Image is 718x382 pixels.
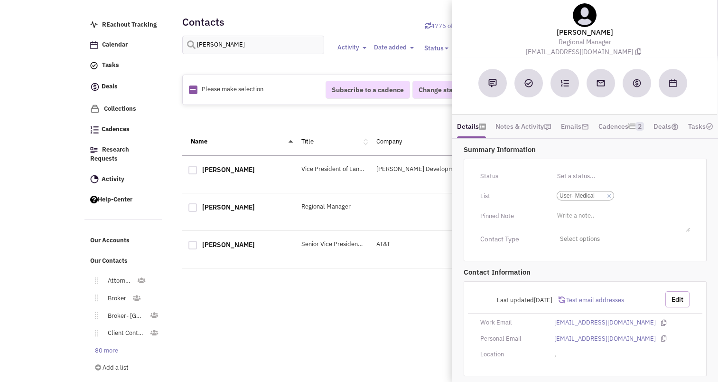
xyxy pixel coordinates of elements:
[85,121,162,139] a: Cadences
[102,41,128,49] span: Calendar
[90,257,128,265] span: Our Contacts
[581,123,589,131] img: icon-email-active-16.png
[474,234,548,244] div: Contact Type
[554,334,656,344] a: [EMAIL_ADDRESS][DOMAIN_NAME]
[90,41,98,49] img: Calendar.png
[370,240,483,249] div: AT&T
[688,119,713,134] a: Tasks
[90,295,98,301] img: Move.png
[90,126,99,134] img: Cadences_logo.png
[85,252,162,270] a: Our Contacts
[596,78,606,88] img: Send an email
[90,312,98,319] img: Move.png
[573,3,597,27] img: teammate.png
[474,209,548,224] div: Pinned Note
[189,86,197,94] img: Rectangle.png
[90,237,130,245] span: Our Accounts
[202,203,255,211] a: [PERSON_NAME]
[85,361,160,375] a: Add a list
[295,202,371,211] div: Regional Manager
[370,165,483,174] div: [PERSON_NAME] Development Company
[202,85,263,93] span: Please make selection
[85,344,124,358] a: 80 more
[90,175,99,183] img: Activity.png
[90,147,98,153] img: Research.png
[90,81,100,93] img: icon-deals.svg
[102,61,119,69] span: Tasks
[632,78,642,88] img: Create a deal
[524,79,533,87] img: Add a Task
[616,191,637,201] input: ×User- Medical
[565,296,624,304] span: Test email addresses
[474,169,548,184] div: Status
[295,165,371,174] div: Vice President of Land Acquisition
[295,240,371,249] div: Senior Vice President - Corporate Real Estate at [GEOGRAPHIC_DATA]
[90,277,98,284] img: Move.png
[85,16,162,34] a: REachout Tracking
[90,330,98,336] img: Move.png
[85,191,162,209] a: Help-Center
[202,165,255,174] a: [PERSON_NAME]
[635,122,644,131] span: 2
[554,169,690,184] input: Set a status...
[561,119,589,134] a: Emails
[102,125,130,134] span: Cadences
[425,22,496,30] a: Sync contacts with Retailsphere
[90,62,98,69] img: icon-tasks.png
[544,123,551,131] img: icon-note.png
[418,39,454,57] button: Status
[669,79,677,87] img: Schedule a Meeting
[326,81,410,99] button: Subscribe to a cadence
[102,20,157,29] span: REachout Tracking
[488,79,497,87] img: Add a note
[607,192,611,201] a: ×
[90,104,100,114] img: icon-collection-lavender.png
[474,334,548,344] div: Personal Email
[301,137,314,145] a: Title
[464,144,707,154] p: Summary Information
[371,43,417,53] button: Date added
[474,189,548,204] div: List
[191,137,207,145] a: Name
[98,309,150,323] a: Broker- [GEOGRAPHIC_DATA]
[85,100,162,118] a: Collections
[534,296,552,304] span: [DATE]
[554,318,656,327] a: [EMAIL_ADDRESS][DOMAIN_NAME]
[102,175,124,183] span: Activity
[463,27,706,37] lable: [PERSON_NAME]
[474,350,548,359] div: Location
[554,232,690,247] span: Select options
[474,291,559,309] div: Last updated
[182,18,224,26] h2: Contacts
[182,36,325,54] input: Search contacts
[495,119,551,134] a: Notes & Activity
[671,123,679,131] img: icon-dealamount.png
[85,141,162,168] a: Research Requests
[90,196,98,203] img: help.png
[665,291,690,307] button: Edit
[85,36,162,54] a: Calendar
[98,292,132,306] a: Broker
[559,191,605,200] span: User- Medical
[457,119,486,134] a: Details
[706,123,713,130] img: TaskCount.png
[337,43,359,51] span: Activity
[474,318,548,327] div: Work Email
[98,326,150,340] a: Client Contact
[653,119,679,134] a: Deals
[373,43,406,51] span: Date added
[424,44,443,52] span: Status
[376,137,402,145] a: Company
[526,48,643,56] span: [EMAIL_ADDRESS][DOMAIN_NAME]
[85,171,162,189] a: Activity
[548,350,696,359] div: ,
[464,267,707,277] p: Contact Information
[98,274,137,288] a: Attorney
[334,43,369,53] button: Activity
[559,38,611,46] span: Regional Manager
[85,57,162,75] a: Tasks
[202,240,255,249] a: [PERSON_NAME]
[85,232,162,250] a: Our Accounts
[598,119,644,134] a: Cadences
[560,79,569,87] img: Subscribe to a cadence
